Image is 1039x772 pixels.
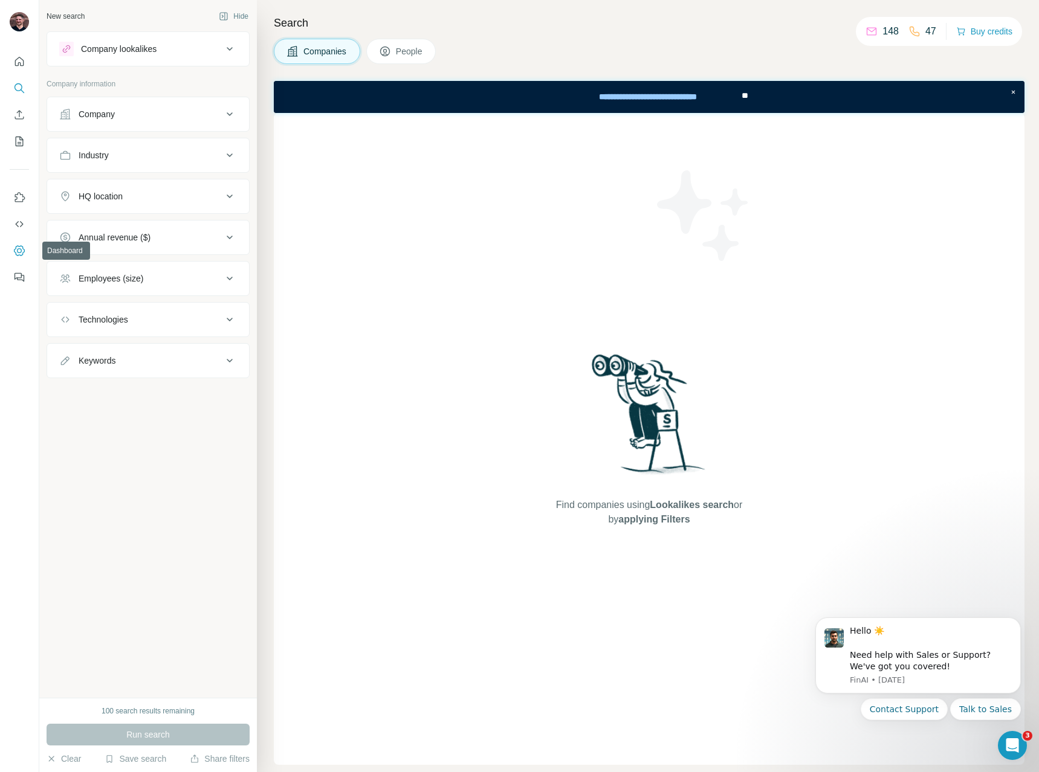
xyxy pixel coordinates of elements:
div: 100 search results remaining [102,706,195,716]
button: Save search [105,753,166,765]
div: Employees (size) [79,272,143,285]
button: Hide [210,7,257,25]
div: Technologies [79,314,128,326]
button: Clear [47,753,81,765]
button: Technologies [47,305,249,334]
span: People [396,45,424,57]
button: My lists [10,130,29,152]
button: Use Surfe API [10,213,29,235]
div: Annual revenue ($) [79,231,151,243]
img: Surfe Illustration - Stars [649,161,758,270]
p: Company information [47,79,250,89]
div: Keywords [79,355,115,367]
div: Industry [79,149,109,161]
img: Surfe Illustration - Woman searching with binoculars [586,351,712,486]
button: Use Surfe on LinkedIn [10,187,29,208]
button: Company [47,100,249,129]
button: Industry [47,141,249,170]
img: Avatar [10,12,29,31]
span: applying Filters [618,514,690,524]
div: Company lookalikes [81,43,157,55]
button: Keywords [47,346,249,375]
button: Enrich CSV [10,104,29,126]
span: Find companies using or by [552,498,746,527]
button: Search [10,77,29,99]
button: HQ location [47,182,249,211]
button: Employees (size) [47,264,249,293]
iframe: Intercom live chat [998,731,1027,760]
button: Buy credits [956,23,1012,40]
button: Quick start [10,51,29,72]
p: 148 [882,24,899,39]
iframe: Banner [274,81,1024,113]
div: New search [47,11,85,22]
button: Dashboard [10,240,29,262]
p: 47 [925,24,936,39]
button: Company lookalikes [47,34,249,63]
div: Company [79,108,115,120]
span: 3 [1023,731,1032,741]
span: Lookalikes search [650,500,734,510]
button: Feedback [10,266,29,288]
button: Share filters [190,753,250,765]
div: HQ location [79,190,123,202]
iframe: Intercom notifications message [797,602,1039,766]
h4: Search [274,14,1024,31]
button: Annual revenue ($) [47,223,249,252]
span: Companies [303,45,348,57]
